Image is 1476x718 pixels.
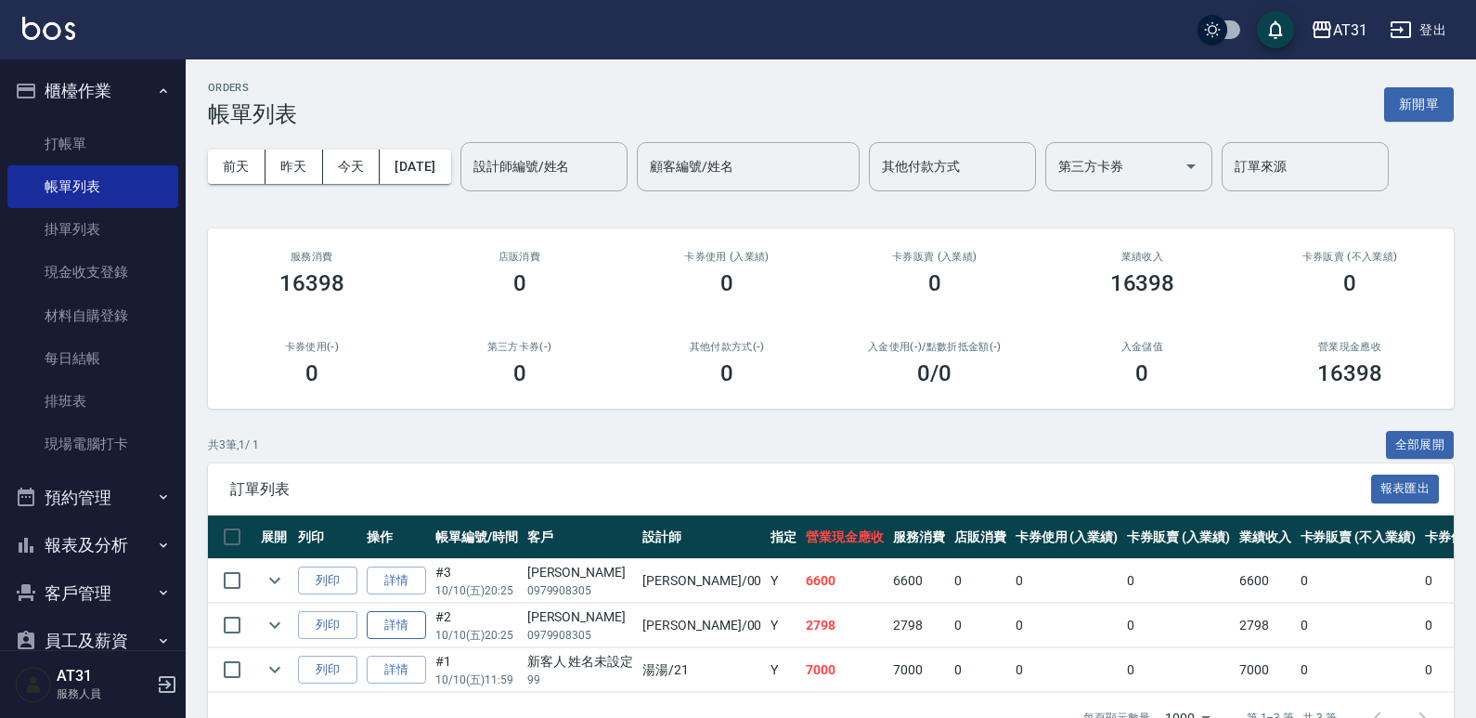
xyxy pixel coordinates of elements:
[362,516,431,559] th: 操作
[7,474,178,522] button: 預約管理
[1296,559,1420,603] td: 0
[7,337,178,380] a: 每日結帳
[7,380,178,423] a: 排班表
[7,67,178,115] button: 櫃檯作業
[431,648,523,692] td: #1
[230,480,1371,499] span: 訂單列表
[638,559,766,603] td: [PERSON_NAME] /00
[1268,251,1431,263] h2: 卡券販賣 (不入業績)
[208,437,259,453] p: 共 3 筆, 1 / 1
[208,101,297,127] h3: 帳單列表
[950,559,1011,603] td: 0
[801,516,888,559] th: 營業現金應收
[1296,516,1420,559] th: 卡券販賣 (不入業績)
[645,251,809,263] h2: 卡券使用 (入業績)
[638,648,766,692] td: 湯湯 /21
[1122,559,1235,603] td: 0
[438,251,602,263] h2: 店販消費
[1061,341,1224,353] h2: 入金儲值
[305,360,318,386] h3: 0
[208,82,297,94] h2: ORDERS
[888,559,950,603] td: 6600
[1333,19,1367,42] div: AT31
[7,208,178,251] a: 掛單列表
[1061,251,1224,263] h2: 業績收入
[1296,648,1420,692] td: 0
[1235,516,1296,559] th: 業績收入
[645,341,809,353] h2: 其他付款方式(-)
[265,150,323,184] button: 昨天
[513,360,526,386] h3: 0
[1135,360,1148,386] h3: 0
[1011,559,1123,603] td: 0
[720,360,733,386] h3: 0
[801,648,888,692] td: 7000
[766,648,801,692] td: Y
[7,423,178,465] a: 現場電腦打卡
[1110,270,1175,296] h3: 16398
[1386,431,1455,460] button: 全部展開
[435,672,518,688] p: 10/10 (五) 11:59
[57,685,151,702] p: 服務人員
[261,611,289,639] button: expand row
[15,666,52,703] img: Person
[7,165,178,208] a: 帳單列表
[431,516,523,559] th: 帳單編號/時間
[950,648,1011,692] td: 0
[256,516,293,559] th: 展開
[435,582,518,599] p: 10/10 (五) 20:25
[1235,604,1296,647] td: 2798
[230,251,394,263] h3: 服務消費
[1122,604,1235,647] td: 0
[1257,11,1294,48] button: save
[527,652,634,672] div: 新客人 姓名未設定
[1343,270,1356,296] h3: 0
[7,123,178,165] a: 打帳單
[1011,648,1123,692] td: 0
[279,270,344,296] h3: 16398
[298,656,357,685] button: 列印
[853,341,1016,353] h2: 入金使用(-) /點數折抵金額(-)
[435,627,518,644] p: 10/10 (五) 20:25
[638,516,766,559] th: 設計師
[527,672,634,688] p: 99
[261,656,289,684] button: expand row
[1235,559,1296,603] td: 6600
[1384,87,1454,122] button: 新開單
[917,360,952,386] h3: 0 /0
[7,251,178,294] a: 現金收支登錄
[928,270,941,296] h3: 0
[853,251,1016,263] h2: 卡券販賣 (入業績)
[1303,11,1375,49] button: AT31
[801,604,888,647] td: 2798
[888,604,950,647] td: 2798
[367,567,426,595] a: 詳情
[638,604,766,647] td: [PERSON_NAME] /00
[1382,13,1454,47] button: 登出
[527,582,634,599] p: 0979908305
[888,516,950,559] th: 服務消費
[1384,95,1454,112] a: 新開單
[1317,360,1382,386] h3: 16398
[208,150,265,184] button: 前天
[1371,475,1440,503] button: 報表匯出
[367,611,426,640] a: 詳情
[431,604,523,647] td: #2
[523,516,639,559] th: 客戶
[298,611,357,640] button: 列印
[1122,516,1235,559] th: 卡券販賣 (入業績)
[7,569,178,618] button: 客戶管理
[950,516,1011,559] th: 店販消費
[1176,151,1206,181] button: Open
[1122,648,1235,692] td: 0
[367,656,426,685] a: 詳情
[527,607,634,627] div: [PERSON_NAME]
[230,341,394,353] h2: 卡券使用(-)
[527,627,634,644] p: 0979908305
[7,521,178,569] button: 報表及分析
[766,559,801,603] td: Y
[323,150,381,184] button: 今天
[766,604,801,647] td: Y
[766,516,801,559] th: 指定
[527,563,634,582] div: [PERSON_NAME]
